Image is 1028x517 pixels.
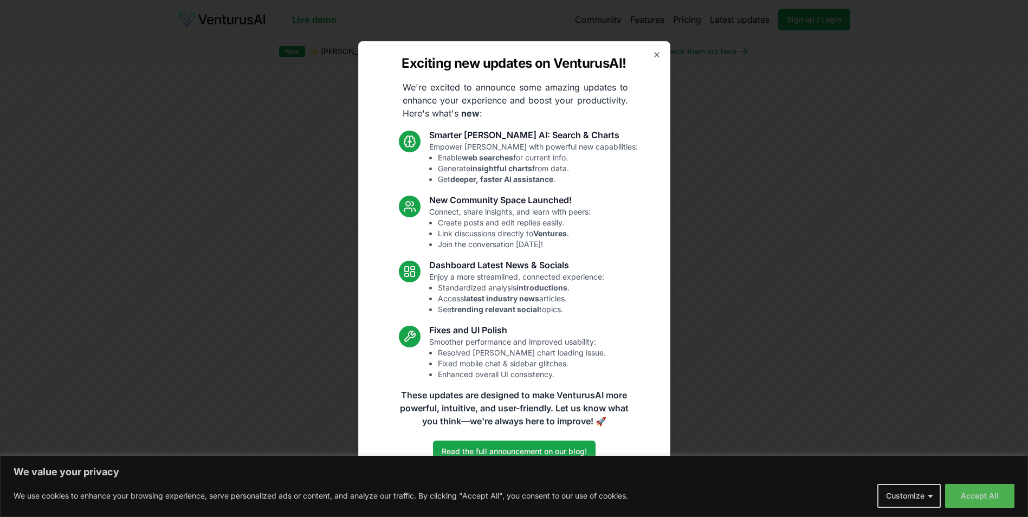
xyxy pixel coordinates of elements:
[470,164,532,173] strong: insightful charts
[429,324,606,337] h3: Fixes and UI Polish
[438,228,591,239] li: Link discussions directly to .
[464,294,539,303] strong: latest industry news
[438,293,604,304] li: Access articles.
[438,163,638,174] li: Generate from data.
[402,55,626,72] h2: Exciting new updates on VenturusAI!
[438,152,638,163] li: Enable for current info.
[461,108,480,119] strong: new
[438,282,604,293] li: Standardized analysis .
[429,272,604,315] p: Enjoy a more streamlined, connected experience:
[438,217,591,228] li: Create posts and edit replies easily.
[393,389,636,428] p: These updates are designed to make VenturusAI more powerful, intuitive, and user-friendly. Let us...
[516,283,567,292] strong: introductions
[533,229,567,238] strong: Ventures
[429,128,638,141] h3: Smarter [PERSON_NAME] AI: Search & Charts
[438,239,591,250] li: Join the conversation [DATE]!
[438,369,606,380] li: Enhanced overall UI consistency.
[462,153,513,162] strong: web searches
[394,81,637,120] p: We're excited to announce some amazing updates to enhance your experience and boost your producti...
[438,347,606,358] li: Resolved [PERSON_NAME] chart loading issue.
[433,441,596,462] a: Read the full announcement on our blog!
[429,206,591,250] p: Connect, share insights, and learn with peers:
[438,304,604,315] li: See topics.
[429,193,591,206] h3: New Community Space Launched!
[429,337,606,380] p: Smoother performance and improved usability:
[438,358,606,369] li: Fixed mobile chat & sidebar glitches.
[429,141,638,185] p: Empower [PERSON_NAME] with powerful new capabilities:
[438,174,638,185] li: Get .
[450,175,553,184] strong: deeper, faster AI assistance
[451,305,539,314] strong: trending relevant social
[429,258,604,272] h3: Dashboard Latest News & Socials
